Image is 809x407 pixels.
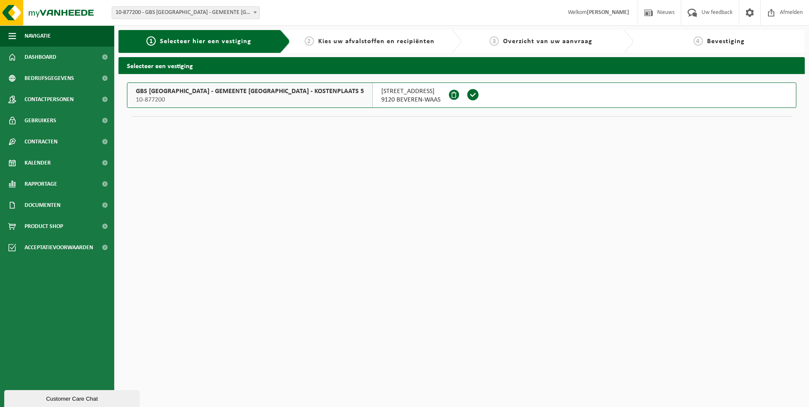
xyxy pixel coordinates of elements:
[25,195,61,216] span: Documenten
[25,131,58,152] span: Contracten
[112,7,259,19] span: 10-877200 - GBS BOSDAM - GEMEENTE BEVEREN - KOSTENPLAATS 5 - BEVEREN-WAAS
[490,36,499,46] span: 3
[25,237,93,258] span: Acceptatievoorwaarden
[25,25,51,47] span: Navigatie
[707,38,745,45] span: Bevestiging
[503,38,592,45] span: Overzicht van uw aanvraag
[4,388,141,407] iframe: chat widget
[25,110,56,131] span: Gebruikers
[305,36,314,46] span: 2
[693,36,703,46] span: 4
[112,6,260,19] span: 10-877200 - GBS BOSDAM - GEMEENTE BEVEREN - KOSTENPLAATS 5 - BEVEREN-WAAS
[127,82,796,108] button: GBS [GEOGRAPHIC_DATA] - GEMEENTE [GEOGRAPHIC_DATA] - KOSTENPLAATS 5 10-877200 [STREET_ADDRESS]912...
[136,96,364,104] span: 10-877200
[25,152,51,173] span: Kalender
[136,87,364,96] span: GBS [GEOGRAPHIC_DATA] - GEMEENTE [GEOGRAPHIC_DATA] - KOSTENPLAATS 5
[25,89,74,110] span: Contactpersonen
[587,9,629,16] strong: [PERSON_NAME]
[25,216,63,237] span: Product Shop
[25,68,74,89] span: Bedrijfsgegevens
[146,36,156,46] span: 1
[25,173,57,195] span: Rapportage
[160,38,251,45] span: Selecteer hier een vestiging
[25,47,56,68] span: Dashboard
[318,38,435,45] span: Kies uw afvalstoffen en recipiënten
[381,96,440,104] span: 9120 BEVEREN-WAAS
[118,57,805,74] h2: Selecteer een vestiging
[381,87,440,96] span: [STREET_ADDRESS]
